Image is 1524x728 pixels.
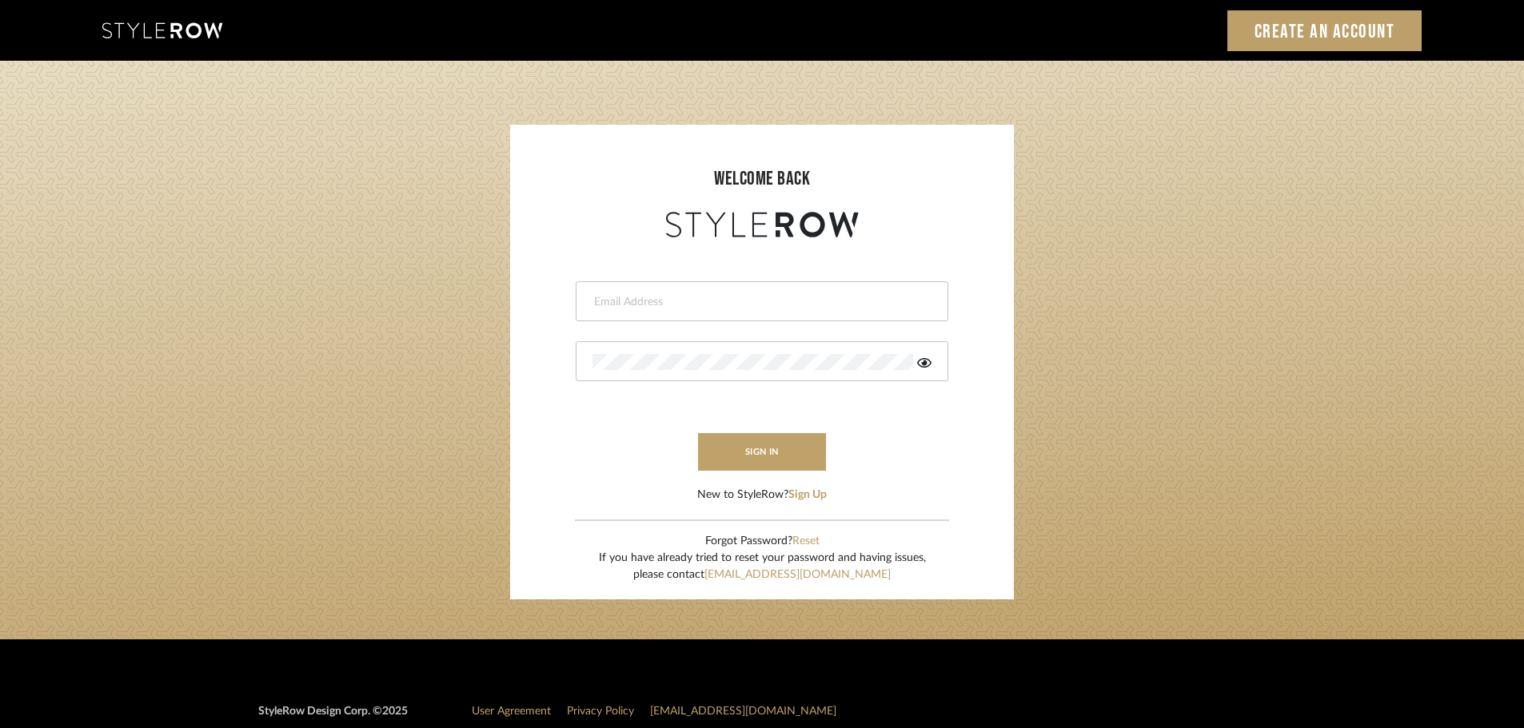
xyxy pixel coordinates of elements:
input: Email Address [592,294,928,310]
div: welcome back [526,165,998,193]
a: Privacy Policy [567,706,634,717]
div: If you have already tried to reset your password and having issues, please contact [599,550,926,583]
a: [EMAIL_ADDRESS][DOMAIN_NAME] [650,706,836,717]
button: sign in [698,433,826,471]
button: Reset [792,533,820,550]
div: Forgot Password? [599,533,926,550]
a: User Agreement [472,706,551,717]
button: Sign Up [788,487,827,503]
div: New to StyleRow? [697,487,827,503]
a: [EMAIL_ADDRESS][DOMAIN_NAME] [704,569,891,580]
a: Create an Account [1227,10,1422,51]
